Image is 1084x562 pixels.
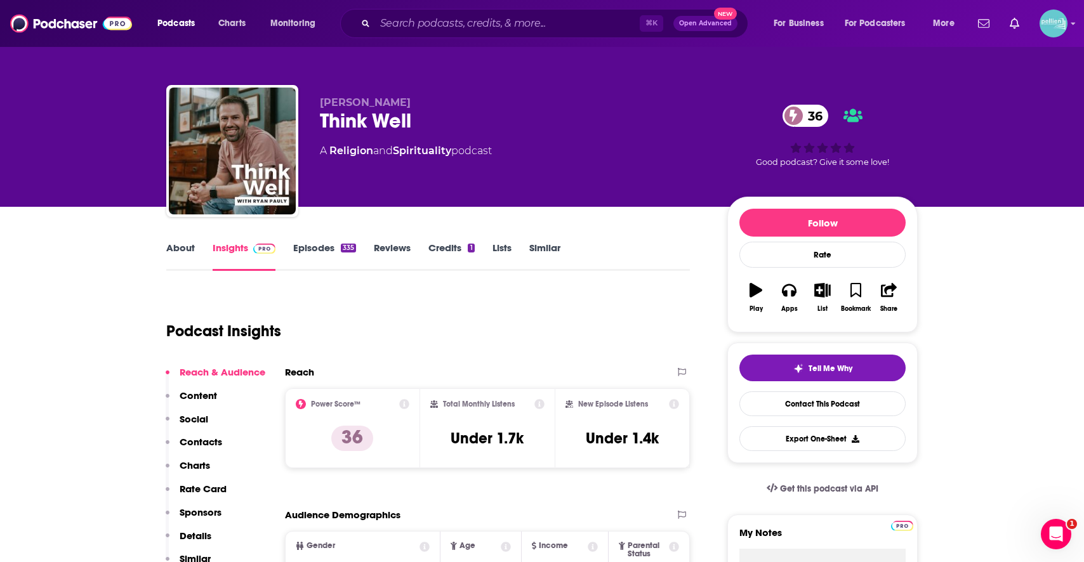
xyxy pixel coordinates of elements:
a: Episodes335 [293,242,356,271]
span: ⌘ K [640,15,663,32]
span: Income [539,542,568,550]
button: tell me why sparkleTell Me Why [739,355,906,381]
button: Details [166,530,211,553]
span: Tell Me Why [809,363,852,374]
button: open menu [836,13,924,34]
span: For Business [774,15,824,32]
button: Contacts [166,436,222,459]
div: Rate [739,242,906,268]
span: Charts [218,15,246,32]
div: 1 [468,244,474,252]
h2: Power Score™ [311,400,360,408]
img: tell me why sparkle [793,363,803,374]
iframe: Intercom live chat [1041,519,1071,549]
img: Think Well [169,88,296,214]
span: Open Advanced [679,20,732,27]
span: More [933,15,955,32]
button: Social [166,413,208,436]
a: Religion [329,145,373,157]
a: Pro website [891,519,913,531]
a: 36 [783,105,829,127]
h3: Under 1.7k [451,429,524,448]
p: Reach & Audience [180,366,265,378]
button: Bookmark [839,275,872,320]
a: Show notifications dropdown [1005,13,1024,34]
button: Rate Card [166,483,227,506]
a: Reviews [374,242,411,271]
button: open menu [261,13,332,34]
button: Play [739,275,772,320]
a: Similar [529,242,560,271]
span: [PERSON_NAME] [320,96,411,108]
img: User Profile [1040,10,1067,37]
div: Bookmark [841,305,871,313]
div: Play [750,305,763,313]
button: Reach & Audience [166,366,265,389]
button: Follow [739,209,906,237]
a: InsightsPodchaser Pro [213,242,275,271]
a: Charts [210,13,253,34]
button: open menu [765,13,840,34]
span: and [373,145,393,157]
button: open menu [924,13,970,34]
button: Export One-Sheet [739,426,906,451]
span: Podcasts [157,15,195,32]
h2: Audience Demographics [285,509,400,521]
span: New [714,8,737,20]
button: Charts [166,459,210,483]
span: Monitoring [270,15,315,32]
div: 335 [341,244,356,252]
span: Logged in as JessicaPellien [1040,10,1067,37]
label: My Notes [739,526,906,549]
span: Good podcast? Give it some love! [756,157,889,167]
p: Charts [180,459,210,471]
h2: New Episode Listens [578,400,648,408]
h3: Under 1.4k [586,429,659,448]
a: About [166,242,195,271]
span: 36 [795,105,829,127]
a: Contact This Podcast [739,391,906,416]
p: Rate Card [180,483,227,495]
input: Search podcasts, credits, & more... [375,13,640,34]
button: Share [873,275,906,320]
a: Lists [492,242,512,271]
img: Podchaser Pro [891,521,913,531]
p: 36 [331,426,373,451]
span: Parental Status [628,542,667,558]
div: Share [880,305,897,313]
div: A podcast [320,143,492,159]
button: Apps [772,275,805,320]
span: Gender [307,542,335,550]
span: Age [459,542,475,550]
button: List [806,275,839,320]
div: Search podcasts, credits, & more... [352,9,760,38]
a: Show notifications dropdown [973,13,995,34]
img: Podchaser Pro [253,244,275,254]
a: Credits1 [428,242,474,271]
button: Sponsors [166,506,221,530]
p: Details [180,530,211,542]
span: 1 [1067,519,1077,529]
p: Sponsors [180,506,221,518]
button: Show profile menu [1040,10,1067,37]
button: open menu [149,13,211,34]
a: Get this podcast via API [757,473,889,504]
p: Content [180,389,217,402]
h2: Total Monthly Listens [443,400,515,408]
a: Spirituality [393,145,451,157]
span: For Podcasters [845,15,906,32]
div: List [817,305,828,313]
img: Podchaser - Follow, Share and Rate Podcasts [10,11,132,36]
span: Get this podcast via API [780,483,878,494]
div: Apps [781,305,798,313]
button: Content [166,389,217,413]
h2: Reach [285,366,314,378]
h1: Podcast Insights [166,322,281,341]
div: 36Good podcast? Give it some love! [727,96,918,175]
p: Contacts [180,436,222,448]
button: Open AdvancedNew [673,16,737,31]
p: Social [180,413,208,425]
